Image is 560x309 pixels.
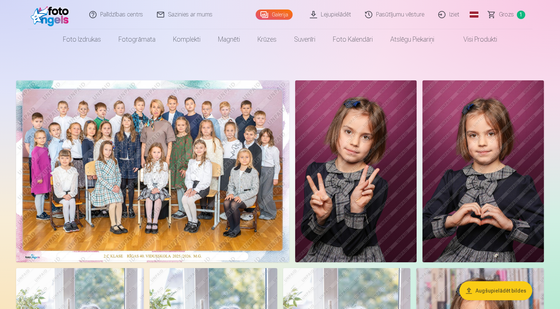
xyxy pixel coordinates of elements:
[164,29,209,50] a: Komplekti
[209,29,249,50] a: Magnēti
[31,3,73,26] img: /fa1
[54,29,110,50] a: Foto izdrukas
[459,281,532,300] button: Augšupielādēt bildes
[324,29,382,50] a: Foto kalendāri
[382,29,443,50] a: Atslēgu piekariņi
[517,11,525,19] span: 1
[110,29,164,50] a: Fotogrāmata
[249,29,285,50] a: Krūzes
[285,29,324,50] a: Suvenīri
[443,29,506,50] a: Visi produkti
[499,10,514,19] span: Grozs
[256,9,293,20] a: Galerija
